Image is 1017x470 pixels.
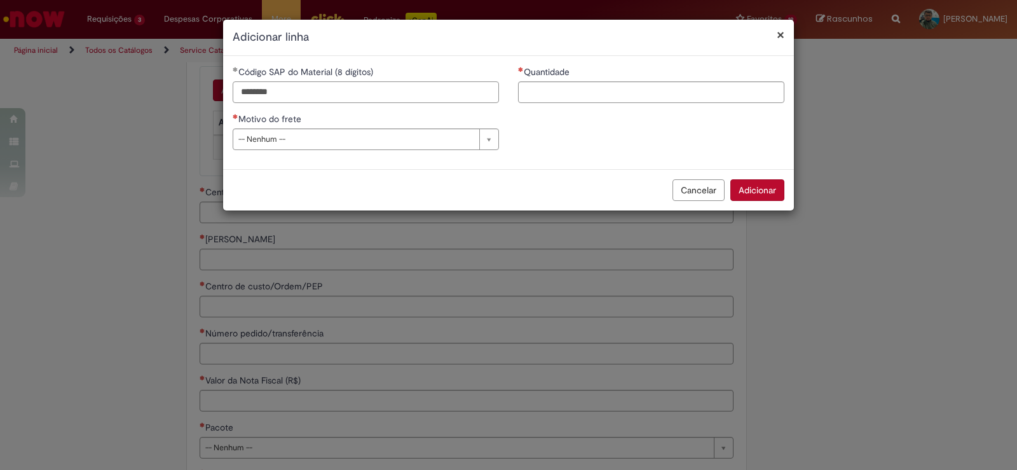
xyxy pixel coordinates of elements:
button: Fechar modal [777,28,784,41]
span: Necessários [233,114,238,119]
input: Quantidade [518,81,784,103]
button: Cancelar [672,179,725,201]
h2: Adicionar linha [233,29,784,46]
span: Obrigatório Preenchido [233,67,238,72]
span: Quantidade [524,66,572,78]
span: Motivo do frete [238,113,304,125]
span: -- Nenhum -- [238,129,473,149]
button: Adicionar [730,179,784,201]
input: Código SAP do Material (8 dígitos) [233,81,499,103]
span: Necessários [518,67,524,72]
span: Código SAP do Material (8 dígitos) [238,66,376,78]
